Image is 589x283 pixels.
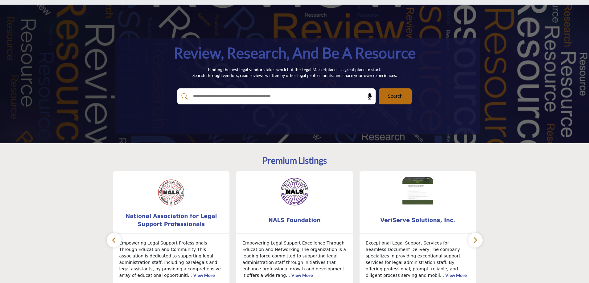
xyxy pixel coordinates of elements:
[366,240,470,279] p: Exceptional Legal Support Services for Seamless Document Delivery The company specializes in prov...
[440,273,444,278] span: ...
[192,67,397,73] p: Finding the best legal vendors takes work but the Legal Marketplace is a great place to start.
[193,273,215,278] a: View More
[122,212,220,228] b: National Association for Legal Support Professionals
[174,43,416,63] h1: Review, Research, and be a Resource
[279,177,310,208] img: NALS Foundation
[188,273,192,278] span: ...
[369,212,467,228] b: VeriServe Solutions, Inc.
[119,240,224,279] p: Empowering Legal Support Professionals Through Education and Community This association is dedica...
[262,156,327,166] h2: Premium Listings
[236,212,353,228] a: NALS Foundation
[245,216,344,224] span: NALS Foundation
[242,240,347,279] p: Empowering Legal Support Excellence Through Education and Networking The organization is a leadin...
[369,216,467,224] span: VeriServe Solutions, Inc.
[388,93,402,99] span: Search
[113,212,230,228] a: National Association for Legal Support Professionals
[156,177,187,208] img: National Association for Legal Support Professionals
[402,177,433,208] img: VeriServe Solutions, Inc.
[245,212,344,228] b: NALS Foundation
[291,273,313,278] a: View More
[192,72,397,79] p: Search through vendors, read reviews written by other legal professionals, and share your own exp...
[379,88,412,104] button: Search
[360,212,476,228] a: VeriServe Solutions, Inc.
[286,273,290,278] span: ...
[445,273,467,278] a: View More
